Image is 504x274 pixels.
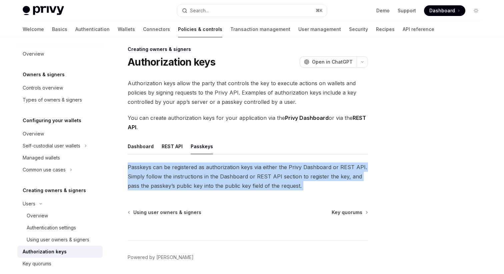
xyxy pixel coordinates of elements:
[162,138,183,154] div: REST API
[118,21,135,37] a: Wallets
[128,254,194,261] a: Powered by [PERSON_NAME]
[191,138,213,154] div: Passkeys
[128,113,368,132] span: You can create authorization keys for your application via the or via the .
[312,59,353,65] span: Open in ChatGPT
[23,200,35,208] div: Users
[424,5,465,16] a: Dashboard
[23,50,44,58] div: Overview
[17,94,103,106] a: Types of owners & signers
[23,166,66,174] div: Common use cases
[23,21,44,37] a: Welcome
[128,79,368,107] span: Authorization keys allow the party that controls the key to execute actions on wallets and polici...
[23,130,44,138] div: Overview
[27,224,76,232] div: Authentication settings
[17,246,103,258] a: Authorization keys
[177,5,327,17] button: Open search
[17,128,103,140] a: Overview
[128,46,368,53] div: Creating owners & signers
[17,164,103,176] button: Toggle Common use cases section
[75,21,110,37] a: Authentication
[23,84,63,92] div: Controls overview
[349,21,368,37] a: Security
[128,209,201,216] a: Using user owners & signers
[230,21,290,37] a: Transaction management
[23,154,60,162] div: Managed wallets
[298,21,341,37] a: User management
[27,236,89,244] div: Using user owners & signers
[23,71,65,79] h5: Owners & signers
[23,117,81,125] h5: Configuring your wallets
[332,209,362,216] span: Key quorums
[52,21,67,37] a: Basics
[27,212,48,220] div: Overview
[178,21,222,37] a: Policies & controls
[23,142,80,150] div: Self-custodial user wallets
[23,260,51,268] div: Key quorums
[23,186,86,194] h5: Creating owners & signers
[332,209,367,216] a: Key quorums
[143,21,170,37] a: Connectors
[376,21,395,37] a: Recipes
[300,56,357,68] button: Open in ChatGPT
[17,152,103,164] a: Managed wallets
[128,162,368,190] span: Passkeys can be registered as authorization keys via either the Privy Dashboard or REST API. Simp...
[190,7,209,15] div: Search...
[398,7,416,14] a: Support
[429,7,455,14] span: Dashboard
[316,8,323,13] span: ⌘ K
[23,6,64,15] img: light logo
[133,209,201,216] span: Using user owners & signers
[17,258,103,270] a: Key quorums
[17,198,103,210] button: Toggle Users section
[17,48,103,60] a: Overview
[128,138,154,154] div: Dashboard
[285,115,329,121] strong: Privy Dashboard
[17,82,103,94] a: Controls overview
[403,21,434,37] a: API reference
[128,56,216,68] h1: Authorization keys
[17,234,103,246] a: Using user owners & signers
[23,96,82,104] div: Types of owners & signers
[376,7,390,14] a: Demo
[17,210,103,222] a: Overview
[23,248,67,256] div: Authorization keys
[471,5,481,16] button: Toggle dark mode
[17,222,103,234] a: Authentication settings
[17,140,103,152] button: Toggle Self-custodial user wallets section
